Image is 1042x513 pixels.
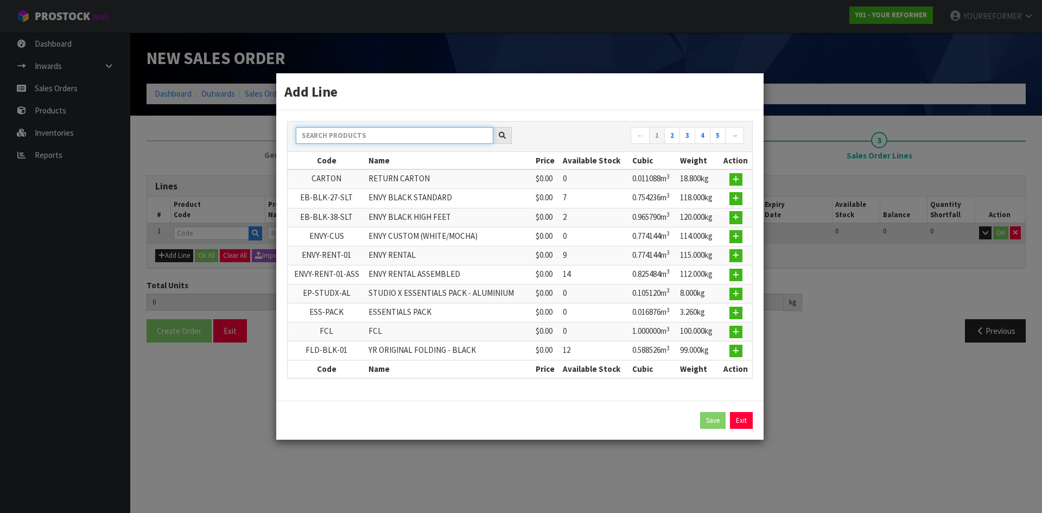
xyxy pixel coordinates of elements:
[725,127,744,144] a: →
[533,303,560,322] td: $0.00
[677,227,720,246] td: 114.000kg
[533,341,560,360] td: $0.00
[677,265,720,284] td: 112.000kg
[630,208,677,227] td: 0.965790m
[630,322,677,341] td: 1.000000m
[666,268,670,275] sup: 3
[560,360,630,378] th: Available Stock
[666,287,670,294] sup: 3
[366,265,533,284] td: ENVY RENTAL ASSEMBLED
[366,322,533,341] td: FCL
[533,189,560,208] td: $0.00
[695,127,710,144] a: 4
[560,265,630,284] td: 14
[630,360,677,378] th: Cubic
[366,246,533,265] td: ENVY RENTAL
[666,249,670,256] sup: 3
[533,227,560,246] td: $0.00
[533,246,560,265] td: $0.00
[664,127,680,144] a: 2
[560,152,630,169] th: Available Stock
[560,303,630,322] td: 0
[560,341,630,360] td: 12
[666,306,670,314] sup: 3
[560,284,630,303] td: 0
[710,127,726,144] a: 5
[700,412,726,429] button: Save
[666,230,670,237] sup: 3
[719,152,752,169] th: Action
[288,208,366,227] td: EB-BLK-38-SLT
[630,265,677,284] td: 0.825484m
[649,127,665,144] a: 1
[630,227,677,246] td: 0.774144m
[677,360,720,378] th: Weight
[366,227,533,246] td: ENVY CUSTOM (WHITE/MOCHA)
[533,360,560,378] th: Price
[366,303,533,322] td: ESSENTIALS PACK
[677,246,720,265] td: 115.000kg
[666,211,670,218] sup: 3
[560,322,630,341] td: 0
[533,265,560,284] td: $0.00
[288,169,366,189] td: CARTON
[630,189,677,208] td: 0.754236m
[533,284,560,303] td: $0.00
[677,169,720,189] td: 18.800kg
[677,322,720,341] td: 100.000kg
[366,341,533,360] td: YR ORIGINAL FOLDING - BLACK
[630,341,677,360] td: 0.588526m
[630,284,677,303] td: 0.105120m
[560,189,630,208] td: 7
[677,284,720,303] td: 8.000kg
[533,322,560,341] td: $0.00
[677,341,720,360] td: 99.000kg
[288,265,366,284] td: ENVY-RENT-01-ASS
[677,152,720,169] th: Weight
[630,152,677,169] th: Cubic
[288,246,366,265] td: ENVY-RENT-01
[533,152,560,169] th: Price
[630,246,677,265] td: 0.774144m
[533,208,560,227] td: $0.00
[288,360,366,378] th: Code
[288,303,366,322] td: ESS-PACK
[366,152,533,169] th: Name
[630,169,677,189] td: 0.011088m
[533,169,560,189] td: $0.00
[366,208,533,227] td: ENVY BLACK HIGH FEET
[677,208,720,227] td: 120.000kg
[677,189,720,208] td: 118.000kg
[288,189,366,208] td: EB-BLK-27-SLT
[288,341,366,360] td: FLD-BLK-01
[366,169,533,189] td: RETURN CARTON
[366,360,533,378] th: Name
[288,322,366,341] td: FCL
[366,284,533,303] td: STUDIO X ESSENTIALS PACK - ALUMINIUM
[288,152,366,169] th: Code
[560,169,630,189] td: 0
[730,412,753,429] a: Exit
[288,284,366,303] td: EP-STUDX-AL
[666,173,670,180] sup: 3
[560,246,630,265] td: 9
[284,81,755,102] h3: Add Line
[677,303,720,322] td: 3.260kg
[666,192,670,199] sup: 3
[288,227,366,246] td: ENVY-CUS
[679,127,695,144] a: 3
[666,325,670,333] sup: 3
[719,360,752,378] th: Action
[528,127,744,146] nav: Page navigation
[366,189,533,208] td: ENVY BLACK STANDARD
[631,127,650,144] a: ←
[560,208,630,227] td: 2
[630,303,677,322] td: 0.016876m
[560,227,630,246] td: 0
[296,127,493,144] input: Search products
[666,344,670,352] sup: 3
